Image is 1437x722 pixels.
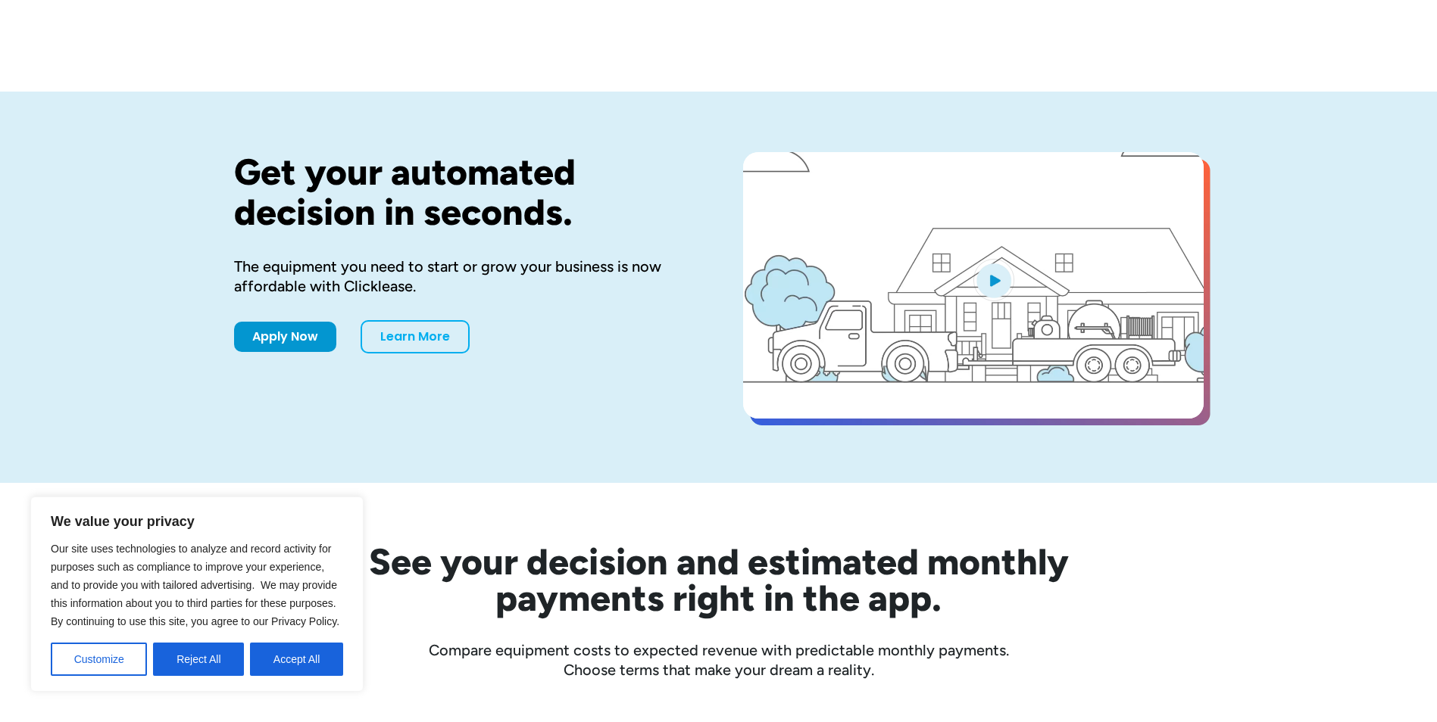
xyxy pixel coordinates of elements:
a: Apply Now [234,322,336,352]
button: Accept All [250,643,343,676]
h1: Get your automated decision in seconds. [234,152,695,232]
div: The equipment you need to start or grow your business is now affordable with Clicklease. [234,257,695,296]
h2: See your decision and estimated monthly payments right in the app. [295,543,1143,616]
div: Compare equipment costs to expected revenue with predictable monthly payments. Choose terms that ... [234,640,1204,680]
button: Customize [51,643,147,676]
a: open lightbox [743,152,1204,419]
div: We value your privacy [30,496,364,692]
span: Our site uses technologies to analyze and record activity for purposes such as compliance to impr... [51,543,339,627]
p: We value your privacy [51,512,343,531]
img: Blue play button logo on a light blue circular background [973,259,1014,301]
button: Reject All [153,643,244,676]
a: Learn More [361,320,470,353]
